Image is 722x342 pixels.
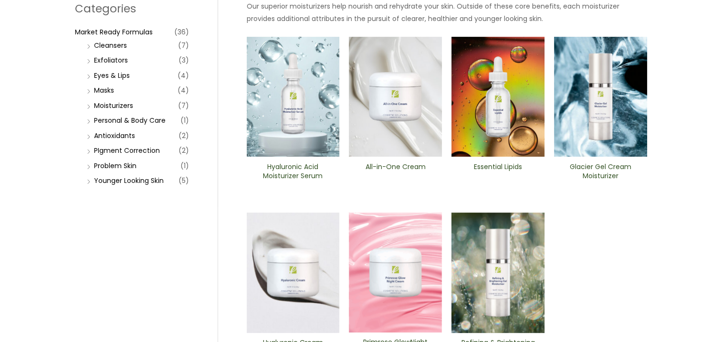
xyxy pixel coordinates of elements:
a: Market Ready Formulas [75,27,153,37]
a: Exfoliators [94,55,128,65]
span: (4) [178,84,189,97]
img: All In One Cream [349,37,442,157]
a: Problem Skin [94,161,136,171]
a: Hyaluronic Acid Moisturizer Serum [254,162,331,184]
a: Personal & Body Care [94,116,166,125]
span: (4) [178,69,189,82]
span: (2) [178,129,189,142]
h2: All-in-One ​Cream [357,162,434,181]
a: Eyes & Lips [94,71,130,80]
span: (36) [174,25,189,39]
img: Essential Lipids [451,37,544,157]
span: (1) [180,159,189,172]
span: (1) [180,114,189,127]
img: Hyaluronic Cream [247,213,340,333]
span: (7) [178,39,189,52]
a: All-in-One ​Cream [357,162,434,184]
img: Glacier Gel Moisturizer [554,37,647,157]
img: Primrose Glow Night Cream [349,213,442,332]
h2: Essential Lipids [460,162,536,181]
a: PIgment Correction [94,146,160,155]
img: Refining and Brightening Gel Moisturizer [451,213,544,333]
a: Antioxidants [94,131,135,140]
a: Masks [94,85,114,95]
h2: Hyaluronic Acid Moisturizer Serum [254,162,331,181]
span: (3) [178,53,189,67]
span: (2) [178,144,189,157]
img: Hyaluronic moisturizer Serum [247,37,340,157]
span: (5) [178,174,189,187]
span: (7) [178,99,189,112]
a: Cleansers [94,41,127,50]
a: Glacier Gel Cream Moisturizer [562,162,639,184]
a: Younger Looking Skin [94,176,164,185]
h2: Glacier Gel Cream Moisturizer [562,162,639,181]
a: Essential Lipids [460,162,536,184]
a: Moisturizers [94,101,133,110]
